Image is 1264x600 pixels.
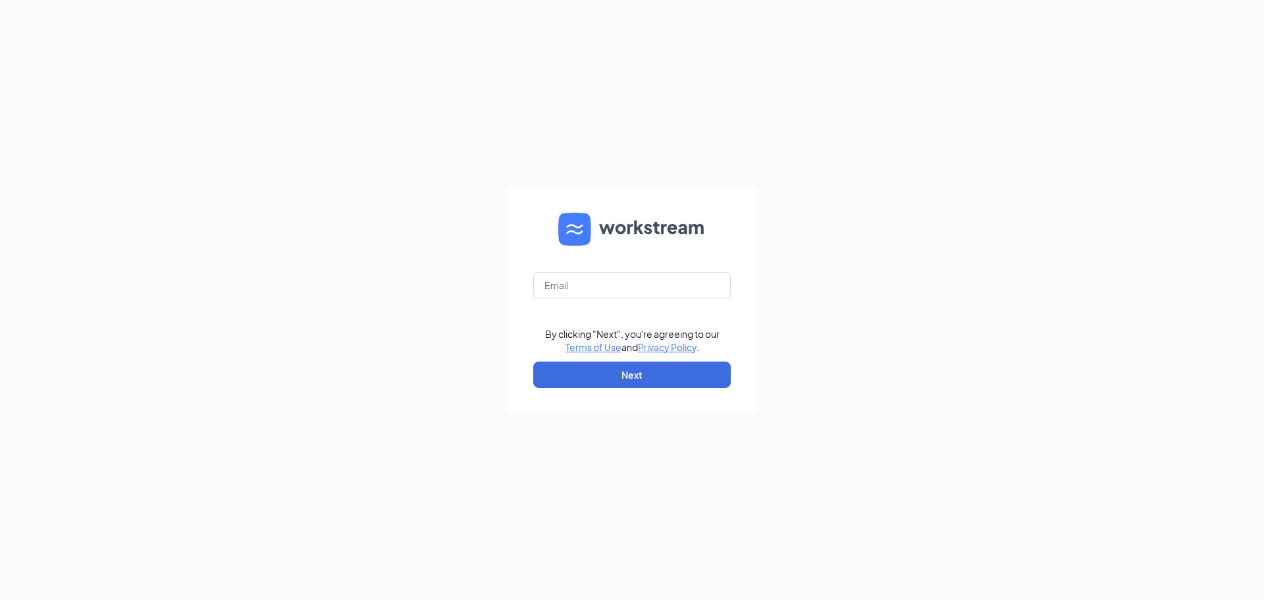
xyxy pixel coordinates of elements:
input: Email [533,272,731,298]
a: Privacy Policy [638,341,697,353]
img: WS logo and Workstream text [558,213,706,246]
a: Terms of Use [566,341,621,353]
button: Next [533,362,731,388]
div: By clicking "Next", you're agreeing to our and . [545,327,720,354]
